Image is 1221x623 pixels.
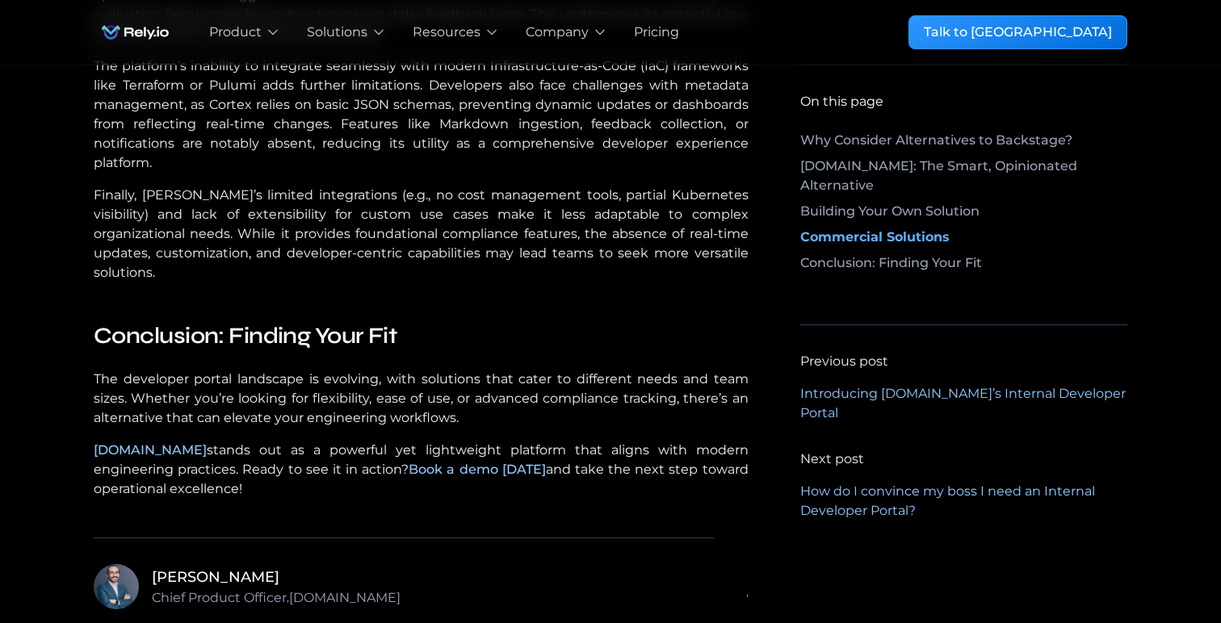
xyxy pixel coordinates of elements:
p: Finally, [PERSON_NAME]’s limited integrations (e.g., no cost management tools, partial Kubernetes... [94,186,749,282]
a: [DOMAIN_NAME]: The Smart, Opinionated Alternative [800,157,1127,202]
a: Pricing [634,23,679,42]
div: Resources [413,23,480,42]
a: [DOMAIN_NAME] [94,442,207,458]
div: , [287,589,289,606]
a: Introducing [DOMAIN_NAME]’s Internal Developer Portal [800,384,1127,423]
div: Next post [800,449,864,469]
div: Chief Product Officer [152,588,287,608]
img: Rely.io logo [94,16,177,48]
a: [PERSON_NAME] [152,567,279,588]
h4: Conclusion: Finding Your Fit [94,321,749,350]
div: On this page [800,92,883,111]
a: Talk to [GEOGRAPHIC_DATA] [908,15,1127,49]
a: Conclusion: Finding Your Fit [800,253,1127,279]
div: Company [526,23,589,42]
a: home [94,16,177,48]
a: Commercial Solutions [800,228,1127,253]
a: Book a demo [DATE] [409,462,546,477]
p: The developer portal landscape is evolving, with solutions that cater to different needs and team... [94,370,749,428]
p: stands out as a powerful yet lightweight platform that aligns with modern engineering practices. ... [94,441,749,499]
div: [DOMAIN_NAME] [289,588,401,608]
div: Product [209,23,262,42]
p: The platform’s inability to integrate seamlessly with modern Infrastructure-as-Code (IaC) framewo... [94,56,749,173]
a: Why Consider Alternatives to Backstage? [800,131,1127,157]
a: Building Your Own Solution [800,202,1127,228]
div: Previous post [800,352,888,371]
div: Talk to [GEOGRAPHIC_DATA] [924,23,1112,42]
div: , [746,583,749,600]
img: Samir Brizini [94,564,139,609]
div: Solutions [307,23,367,42]
a: How do I convince my boss I need an Internal Developer Portal? [800,482,1127,521]
iframe: Chatbot [1114,516,1198,600]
